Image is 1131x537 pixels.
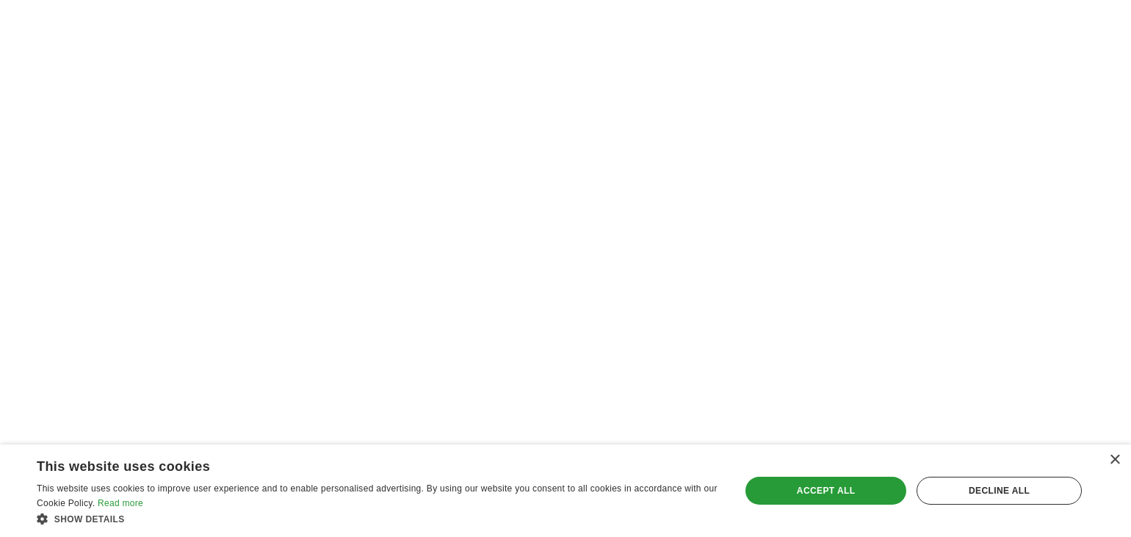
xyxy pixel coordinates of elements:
[37,453,683,475] div: This website uses cookies
[37,483,718,508] span: This website uses cookies to improve user experience and to enable personalised advertising. By u...
[917,477,1082,505] div: Decline all
[54,514,125,525] span: Show details
[745,477,906,505] div: Accept all
[98,498,143,508] a: Read more, opens a new window
[1109,455,1120,466] div: Close
[37,511,720,526] div: Show details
